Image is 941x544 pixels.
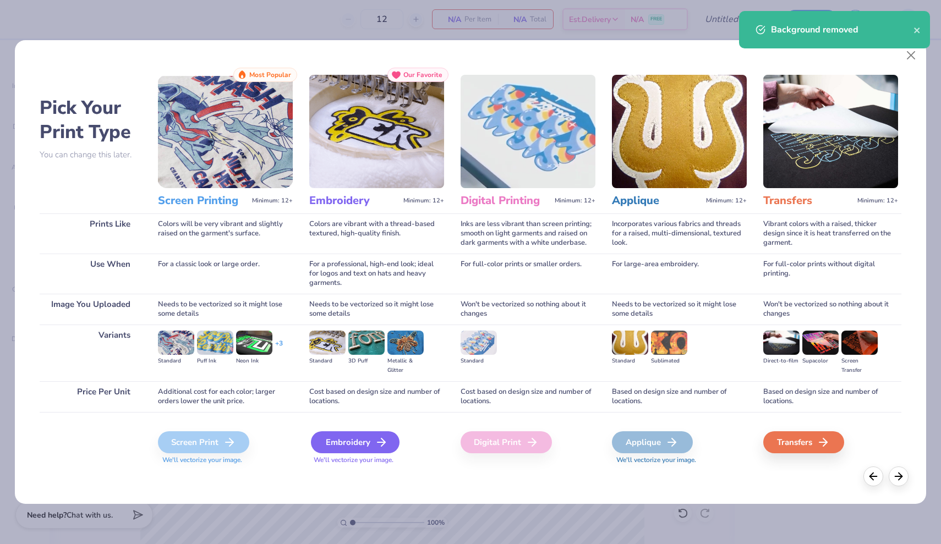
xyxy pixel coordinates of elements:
[802,331,839,355] img: Supacolor
[309,75,444,188] img: Embroidery
[841,356,878,375] div: Screen Transfer
[612,356,648,366] div: Standard
[158,254,293,294] div: For a classic look or large order.
[763,431,844,453] div: Transfers
[612,381,747,412] div: Based on design size and number of locations.
[158,294,293,325] div: Needs to be vectorized so it might lose some details
[348,331,385,355] img: 3D Puff
[387,356,424,375] div: Metallic & Glitter
[763,294,898,325] div: Won't be vectorized so nothing about it changes
[158,331,194,355] img: Standard
[40,294,141,325] div: Image You Uploaded
[403,197,444,205] span: Minimum: 12+
[403,71,442,79] span: Our Favorite
[309,254,444,294] div: For a professional, high-end look; ideal for logos and text on hats and heavy garments.
[841,331,878,355] img: Screen Transfer
[40,150,141,160] p: You can change this later.
[612,194,702,208] h3: Applique
[461,213,595,254] div: Inks are less vibrant than screen printing; smooth on light garments and raised on dark garments ...
[763,194,853,208] h3: Transfers
[40,381,141,412] div: Price Per Unit
[275,339,283,358] div: + 3
[309,213,444,254] div: Colors are vibrant with a thread-based textured, high-quality finish.
[612,213,747,254] div: Incorporates various fabrics and threads for a raised, multi-dimensional, textured look.
[461,356,497,366] div: Standard
[461,75,595,188] img: Digital Printing
[461,381,595,412] div: Cost based on design size and number of locations.
[309,194,399,208] h3: Embroidery
[771,23,913,36] div: Background removed
[40,213,141,254] div: Prints Like
[309,455,444,465] span: We'll vectorize your image.
[612,254,747,294] div: For large-area embroidery.
[461,254,595,294] div: For full-color prints or smaller orders.
[612,75,747,188] img: Applique
[763,213,898,254] div: Vibrant colors with a raised, thicker design since it is heat transferred on the garment.
[158,194,248,208] h3: Screen Printing
[651,331,687,355] img: Sublimated
[309,356,346,366] div: Standard
[763,331,800,355] img: Direct-to-film
[763,75,898,188] img: Transfers
[612,431,693,453] div: Applique
[197,356,233,366] div: Puff Ink
[40,96,141,144] h2: Pick Your Print Type
[311,431,400,453] div: Embroidery
[763,381,898,412] div: Based on design size and number of locations.
[249,71,291,79] span: Most Popular
[461,431,552,453] div: Digital Print
[158,356,194,366] div: Standard
[802,356,839,366] div: Supacolor
[612,331,648,355] img: Standard
[461,294,595,325] div: Won't be vectorized so nothing about it changes
[236,356,272,366] div: Neon Ink
[309,331,346,355] img: Standard
[763,356,800,366] div: Direct-to-film
[857,197,898,205] span: Minimum: 12+
[348,356,385,366] div: 3D Puff
[40,325,141,381] div: Variants
[252,197,293,205] span: Minimum: 12+
[706,197,747,205] span: Minimum: 12+
[309,294,444,325] div: Needs to be vectorized so it might lose some details
[309,381,444,412] div: Cost based on design size and number of locations.
[40,254,141,294] div: Use When
[236,331,272,355] img: Neon Ink
[612,294,747,325] div: Needs to be vectorized so it might lose some details
[387,331,424,355] img: Metallic & Glitter
[651,356,687,366] div: Sublimated
[461,331,497,355] img: Standard
[158,431,249,453] div: Screen Print
[555,197,595,205] span: Minimum: 12+
[158,213,293,254] div: Colors will be very vibrant and slightly raised on the garment's surface.
[158,381,293,412] div: Additional cost for each color; larger orders lower the unit price.
[197,331,233,355] img: Puff Ink
[612,455,747,465] span: We'll vectorize your image.
[763,254,898,294] div: For full-color prints without digital printing.
[158,455,293,465] span: We'll vectorize your image.
[461,194,550,208] h3: Digital Printing
[913,23,921,36] button: close
[158,75,293,188] img: Screen Printing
